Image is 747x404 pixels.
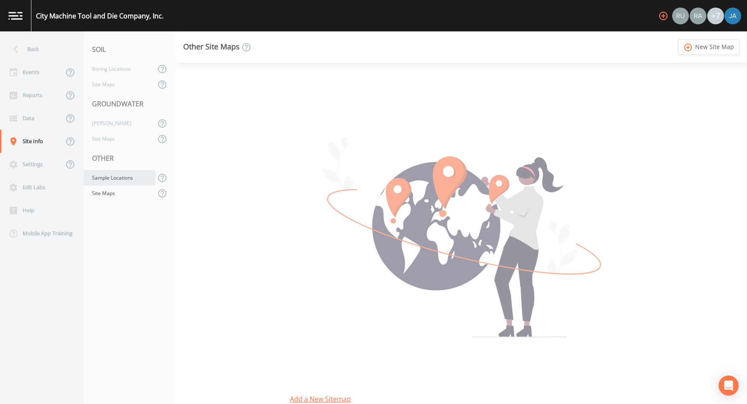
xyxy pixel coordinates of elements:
div: GROUNDWATER [84,92,176,116]
div: Other Site Maps [183,42,251,52]
div: OTHER [84,147,176,170]
a: Site Maps [84,77,156,92]
img: a5c06d64ce99e847b6841ccd0307af82 [672,8,689,24]
img: undraw_world-CdpkF1oy.svg [322,137,601,337]
a: Boring Locations [84,61,156,77]
a: Sample Locations [84,170,156,185]
div: SOIL [84,38,176,61]
a: Add a New Sitemap [290,394,633,404]
a: [PERSON_NAME] [84,116,156,131]
div: Open Intercom Messenger [719,376,739,396]
img: 7493944169e4cb9b715a099ebe515ac2 [690,8,706,24]
a: Site Maps [84,185,156,201]
div: +7 [707,8,724,24]
i: add_circle_outline [683,43,693,52]
a: Site Maps [84,131,156,147]
a: add_circle_outlineNew Site Map [678,39,739,55]
div: Radlie J Storer [689,8,707,24]
img: logo [8,12,23,20]
div: City Machine Tool and Die Company, Inc. [36,11,164,21]
img: 747fbe677637578f4da62891070ad3f4 [724,8,741,24]
div: Russell Schindler [672,8,689,24]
